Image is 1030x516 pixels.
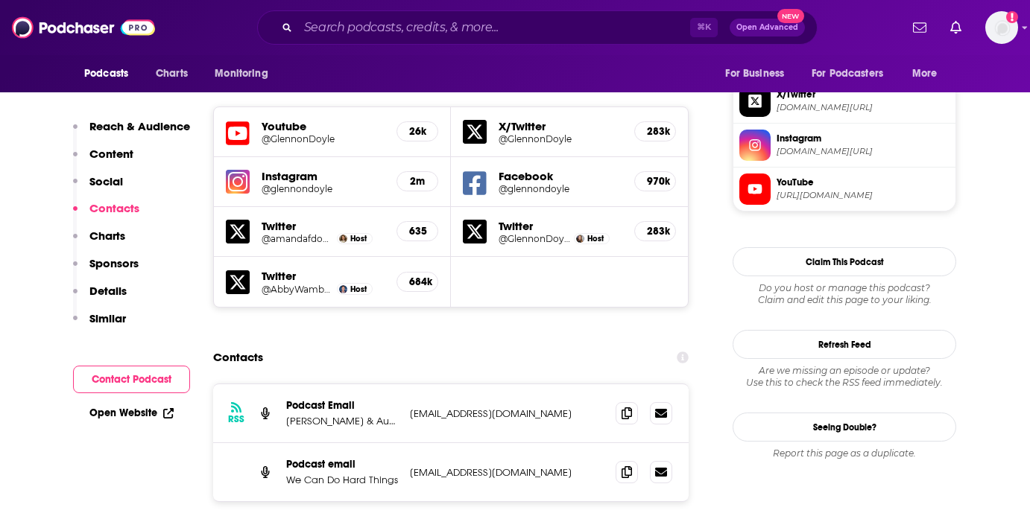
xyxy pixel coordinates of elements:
span: Podcasts [84,63,128,84]
h2: Contacts [213,343,263,372]
button: Contacts [73,201,139,229]
span: More [912,63,938,84]
button: open menu [715,60,803,88]
a: X/Twitter[DOMAIN_NAME][URL] [739,86,950,117]
a: Instagram[DOMAIN_NAME][URL] [739,130,950,161]
button: Charts [73,229,125,256]
p: Similar [89,311,126,325]
a: @glennondoyle [499,183,622,194]
span: Do you host or manage this podcast? [733,282,956,294]
p: Sponsors [89,256,139,270]
div: Report this page as a duplicate. [733,447,956,459]
span: Host [587,234,604,243]
h5: 283k [647,125,663,138]
button: open menu [74,60,148,88]
a: @AbbyWambach [262,284,333,295]
h5: Facebook [499,169,622,183]
a: @GlennonDoyle [262,133,385,144]
span: Logged in as antonettefrontgate [985,11,1018,44]
div: Are we missing an episode or update? Use this to check the RSS feed immediately. [733,365,956,389]
a: @glennondoyle [262,183,385,194]
button: Similar [73,311,126,339]
img: Glennon Doyle [576,235,584,243]
p: Details [89,284,127,298]
h5: Twitter [262,219,385,233]
p: Podcast email [286,458,398,471]
div: Claim and edit this page to your liking. [733,282,956,306]
p: [EMAIL_ADDRESS][DOMAIN_NAME] [410,407,604,420]
button: Show profile menu [985,11,1018,44]
p: Reach & Audience [89,119,190,133]
button: open menu [204,60,287,88]
a: Show notifications dropdown [944,15,967,40]
a: Open Website [89,407,174,419]
span: https://www.youtube.com/@GlennonDoyle [777,190,950,201]
a: @GlennonDoyle [499,233,570,244]
span: For Business [725,63,784,84]
h5: Youtube [262,119,385,133]
h5: 26k [409,125,426,138]
button: Open AdvancedNew [730,19,805,36]
p: Charts [89,229,125,243]
img: Podchaser - Follow, Share and Rate Podcasts [12,13,155,42]
button: open menu [802,60,905,88]
a: Seeing Double? [733,413,956,442]
span: instagram.com/glennondoyle [777,146,950,157]
p: [EMAIL_ADDRESS][DOMAIN_NAME] [410,466,604,479]
div: Search podcasts, credits, & more... [257,10,818,45]
h5: 684k [409,275,426,288]
button: Sponsors [73,256,139,284]
span: YouTube [777,176,950,189]
button: Details [73,284,127,311]
p: [PERSON_NAME] & Audacy [286,415,398,427]
img: User Profile [985,11,1018,44]
span: Monitoring [215,63,268,84]
h5: Twitter [499,219,622,233]
h3: RSS [228,413,244,425]
a: YouTube[URL][DOMAIN_NAME] [739,173,950,205]
button: Content [73,147,133,174]
h5: 283k [647,225,663,238]
button: Social [73,174,123,202]
input: Search podcasts, credits, & more... [298,16,690,39]
p: Podcast Email [286,399,398,412]
svg: Add a profile image [1006,11,1018,23]
p: Social [89,174,123,188]
h5: X/Twitter [499,119,622,133]
h5: 970k [647,175,663,188]
p: We Can Do Hard Things [286,474,398,486]
a: @amandafdoyle [262,233,333,244]
a: @GlennonDoyle [499,133,622,144]
h5: 2m [409,175,426,188]
p: Contacts [89,201,139,215]
p: Content [89,147,133,161]
button: Claim This Podcast [733,247,956,276]
img: Abby Wambach [339,285,347,293]
span: Host [350,284,367,294]
span: Open Advanced [736,24,798,31]
span: twitter.com/GlennonDoyle [777,102,950,113]
h5: 635 [409,225,426,238]
button: open menu [902,60,956,88]
h5: Twitter [262,269,385,283]
span: New [777,9,804,23]
a: Amanda Doyle [339,235,347,243]
button: Contact Podcast [73,366,190,393]
a: Charts [146,60,197,88]
img: iconImage [226,170,250,194]
span: Instagram [777,132,950,145]
a: Show notifications dropdown [907,15,932,40]
span: ⌘ K [690,18,718,37]
button: Reach & Audience [73,119,190,147]
button: Refresh Feed [733,330,956,359]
